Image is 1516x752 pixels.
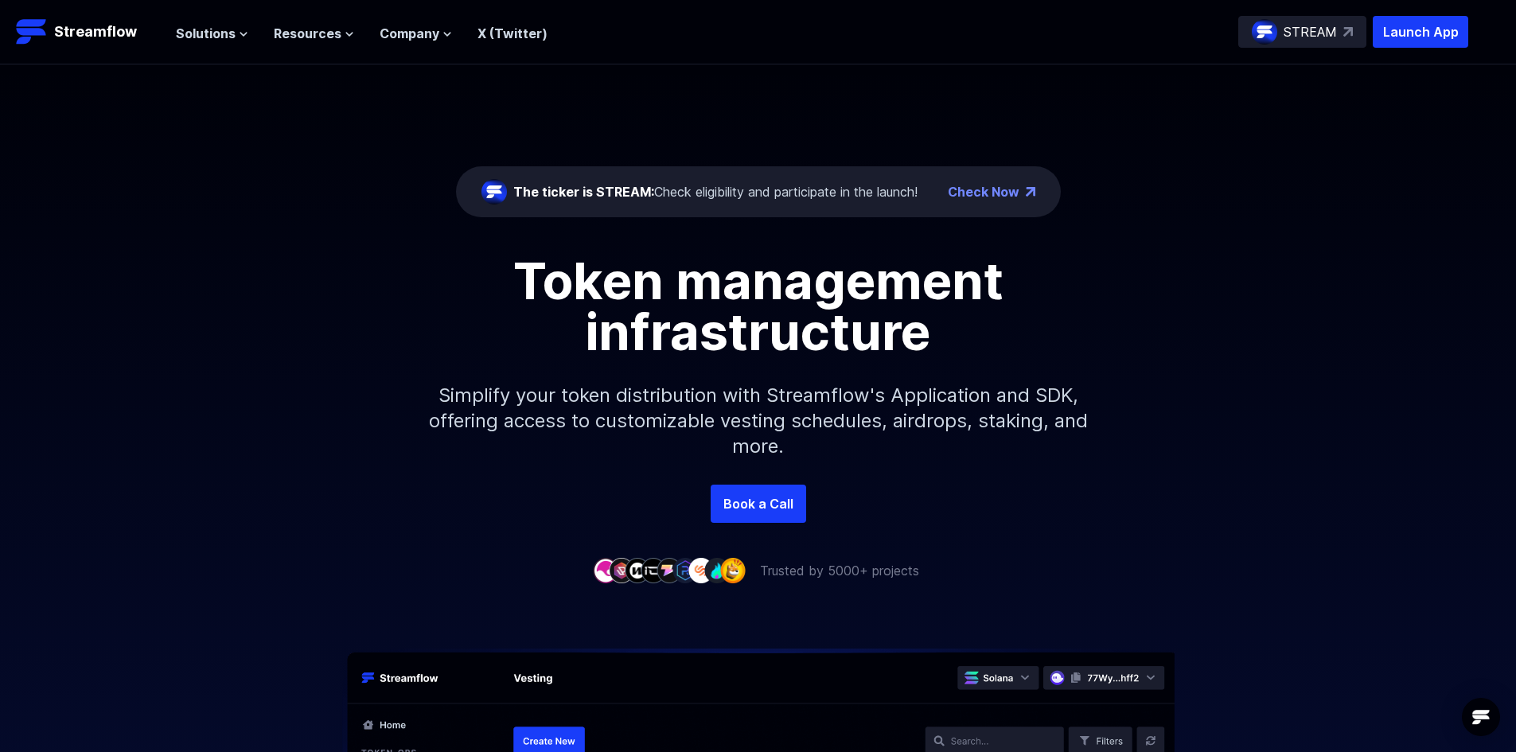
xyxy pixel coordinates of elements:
a: Check Now [948,182,1019,201]
button: Solutions [176,24,248,43]
button: Resources [274,24,354,43]
a: STREAM [1238,16,1366,48]
img: streamflow-logo-circle.png [1252,19,1277,45]
img: streamflow-logo-circle.png [481,179,507,205]
a: Streamflow [16,16,160,48]
p: Trusted by 5000+ projects [760,561,919,580]
h1: Token management infrastructure [400,255,1117,357]
p: Simplify your token distribution with Streamflow's Application and SDK, offering access to custom... [416,357,1101,485]
button: Company [380,24,452,43]
img: Streamflow Logo [16,16,48,48]
p: Streamflow [54,21,137,43]
p: STREAM [1284,22,1337,41]
span: Resources [274,24,341,43]
span: The ticker is STREAM: [513,184,654,200]
img: company-6 [672,558,698,583]
img: company-1 [593,558,618,583]
span: Company [380,24,439,43]
img: company-8 [704,558,730,583]
span: Solutions [176,24,236,43]
img: company-3 [625,558,650,583]
img: company-9 [720,558,746,583]
div: Check eligibility and participate in the launch! [513,182,918,201]
img: company-2 [609,558,634,583]
img: company-4 [641,558,666,583]
a: Book a Call [711,485,806,523]
a: X (Twitter) [477,25,548,41]
button: Launch App [1373,16,1468,48]
img: top-right-arrow.svg [1343,27,1353,37]
div: Open Intercom Messenger [1462,698,1500,736]
img: top-right-arrow.png [1026,187,1035,197]
img: company-7 [688,558,714,583]
img: company-5 [657,558,682,583]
